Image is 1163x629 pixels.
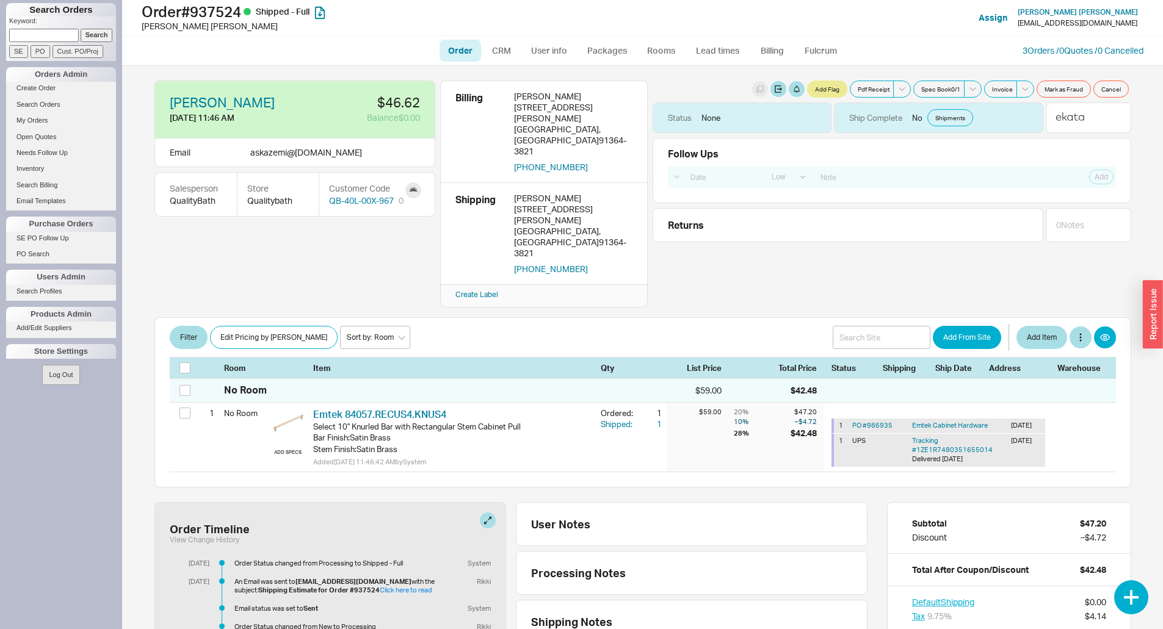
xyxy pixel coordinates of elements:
button: Filter [170,326,208,349]
div: Returns [668,218,1038,232]
button: [PHONE_NUMBER] [514,264,588,275]
h1: Search Orders [6,3,116,16]
div: No Room [224,403,268,423]
div: Shipping [883,362,928,373]
a: Tracking #1ZE1R7480351655014 [912,436,993,454]
div: Shipping Notes [531,615,862,628]
div: $47.20 [1080,517,1106,530]
button: Spec Book0/1 [913,81,965,98]
div: Total After Coupon/Discount [912,564,1029,576]
img: emtek-84057recknus4_ri8wcg [273,408,303,438]
button: Add [1089,170,1114,184]
span: UPS [852,436,866,445]
button: Mark as Fraud [1037,81,1091,98]
a: Click here to read [380,586,432,594]
input: Cust. PO/Proj [53,45,103,58]
button: DefaultShipping [912,596,974,608]
a: My Orders [6,114,116,127]
div: Status [831,362,875,373]
a: Order [440,40,481,62]
a: Rooms [639,40,684,62]
div: Store Settings [6,344,116,359]
a: Search Billing [6,179,116,192]
div: Products Admin [6,307,116,322]
span: Shipments [935,113,965,123]
div: QualityBath [170,195,222,207]
div: $0.00 [1085,596,1106,608]
div: [DATE] [179,559,209,567]
div: None [701,112,720,123]
input: Note [814,169,1028,185]
div: $42.48 [791,384,817,397]
span: Pdf Receipt [858,84,889,94]
div: Orders Admin [6,67,116,82]
div: Email [170,146,190,159]
span: Invoice [992,84,1013,94]
button: Cancel [1093,81,1129,98]
div: Shipping [455,193,504,275]
a: Inventory [6,162,116,175]
div: 1 [839,436,847,464]
a: Packages [579,40,636,62]
span: Add [1095,172,1108,182]
span: Cancel [1101,84,1121,94]
div: [DATE] [1011,421,1040,430]
button: Invoice [984,81,1017,98]
div: [DATE] [179,577,209,586]
div: $47.20 [791,408,817,417]
div: Salesperson [170,182,222,195]
button: Assign [979,12,1007,24]
a: PO Search [6,248,116,261]
div: 1 [839,421,847,430]
div: Email status was set to [234,604,437,613]
a: 3Orders /0Quotes /0 Cancelled [1023,45,1143,56]
a: Lead times [687,40,748,62]
div: Qualitybath [247,195,309,207]
div: Ship Complete [849,112,902,123]
input: Search [81,29,113,41]
div: Billing [455,91,504,173]
div: Users Admin [6,270,116,284]
a: Search Profiles [6,285,116,298]
div: User Notes [531,517,862,531]
button: View Change History [170,536,239,544]
a: [PERSON_NAME] [170,96,275,109]
span: Add From Site [943,330,991,345]
button: Shipped:1 [601,419,662,430]
div: [PERSON_NAME] [514,193,632,204]
span: askazemi @ [DOMAIN_NAME] [250,147,362,157]
div: Item [313,362,596,373]
div: Follow Ups [668,148,719,159]
div: No Room [224,383,267,397]
a: SE PO Follow Up [6,232,116,245]
div: System [463,559,491,567]
div: Subtotal [912,517,947,530]
span: Needs Follow Up [16,149,68,156]
span: [DATE] [942,455,963,463]
a: Emtek 84057.RECUS4.KNUS4 [313,408,446,420]
input: PO [31,45,50,58]
div: [PERSON_NAME] [PERSON_NAME] [142,20,585,32]
div: Select 10" Knurled Bar with Rectangular Stem Cabinet Pull [313,421,591,432]
button: Tax [912,610,925,622]
span: 9.75 % [927,611,952,621]
button: Edit Pricing by [PERSON_NAME] [210,326,338,349]
a: Create Label [455,290,498,299]
input: SE [9,45,28,58]
a: Needs Follow Up [6,146,116,159]
div: $4.14 [1085,610,1106,622]
input: Search Site [833,326,930,349]
div: Discount [912,531,947,544]
div: Rikki [472,577,491,586]
div: Status [668,112,692,123]
a: [PERSON_NAME] [PERSON_NAME] [1018,8,1138,16]
div: 1 [640,408,662,419]
div: System [463,604,491,613]
h1: Order # 937524 [142,3,585,20]
div: – $4.72 [1081,531,1106,544]
div: 1 [199,403,214,423]
a: Billing [751,40,794,62]
div: Warehouse [1057,362,1106,373]
div: Purchase Orders [6,217,116,231]
span: Filter [180,330,197,345]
